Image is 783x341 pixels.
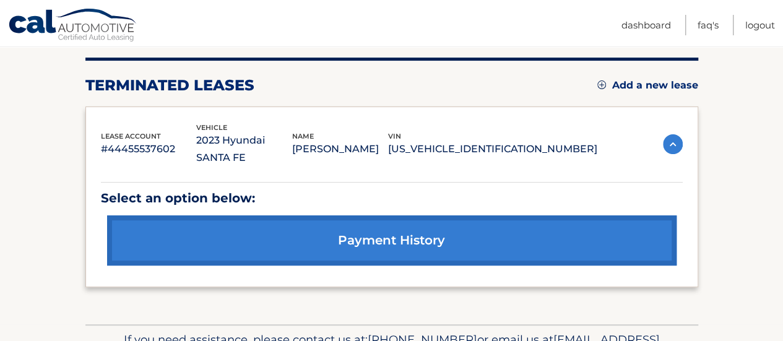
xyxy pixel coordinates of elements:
[196,123,227,132] span: vehicle
[388,132,401,140] span: vin
[621,15,671,35] a: Dashboard
[101,140,197,158] p: #44455537602
[196,132,292,166] p: 2023 Hyundai SANTA FE
[388,140,597,158] p: [US_VEHICLE_IDENTIFICATION_NUMBER]
[85,76,254,95] h2: terminated leases
[107,215,677,265] a: payment history
[101,132,161,140] span: lease account
[292,132,314,140] span: name
[698,15,719,35] a: FAQ's
[597,80,606,89] img: add.svg
[292,140,388,158] p: [PERSON_NAME]
[663,134,683,154] img: accordion-active.svg
[101,188,683,209] p: Select an option below:
[745,15,775,35] a: Logout
[597,79,698,92] a: Add a new lease
[8,8,138,44] a: Cal Automotive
